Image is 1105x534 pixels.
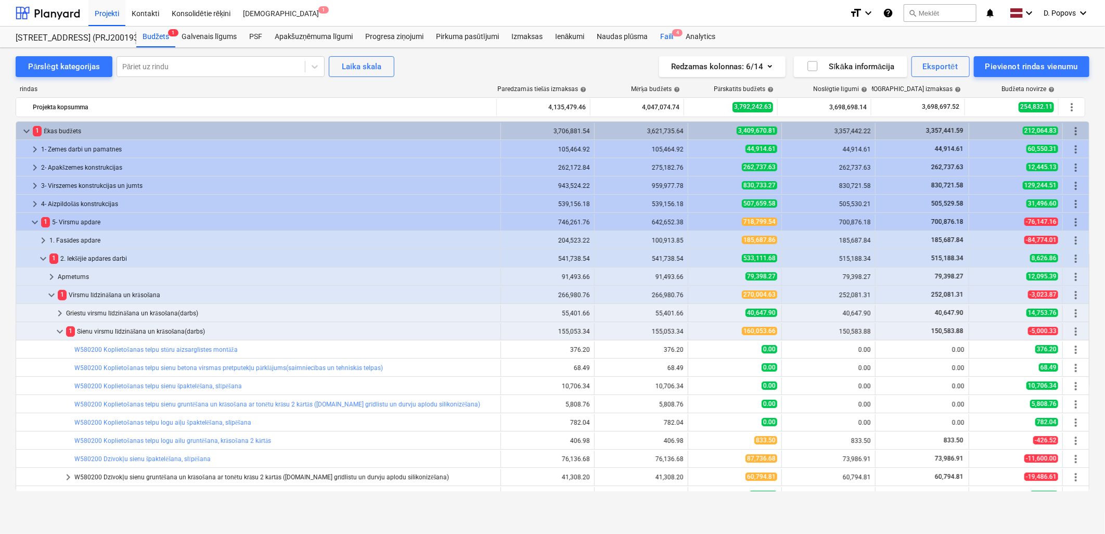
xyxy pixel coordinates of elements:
div: 700,876.18 [786,219,871,226]
a: W580200 Dzīvokļu sienu špaktelēšana, slīpēšana [74,455,211,463]
div: 376.20 [505,346,590,353]
span: 262,737.63 [742,163,777,171]
div: 1- Zemes darbi un pamatnes [41,141,496,158]
div: 73,986.91 [786,455,871,463]
span: keyboard_arrow_down [20,125,33,137]
div: 266,980.76 [505,291,590,299]
i: Zināšanu pamats [883,7,893,19]
div: 943,524.22 [505,182,590,189]
div: PSF [243,27,268,47]
span: 3,476.16 [749,491,777,499]
div: Naudas plūsma [591,27,654,47]
span: 4 [672,29,683,36]
span: 833.50 [754,436,777,444]
div: 55,401.66 [505,310,590,317]
span: 1 [58,290,67,300]
div: 3,357,442.22 [786,128,871,135]
span: 31,496.60 [1026,199,1058,208]
span: D. Popovs [1044,9,1076,17]
div: Apakšuzņēmuma līgumi [268,27,359,47]
iframe: Chat Widget [1053,484,1105,534]
span: Vairāk darbību [1070,344,1082,356]
span: 833.50 [943,437,965,444]
div: 76,136.68 [505,455,590,463]
a: Analytics [679,27,722,47]
i: keyboard_arrow_down [1023,7,1035,19]
span: 44,914.61 [746,145,777,153]
div: 40,647.90 [786,310,871,317]
a: W580200 Koplietošanas telpu stūru aizsarglīstes montāža [74,346,238,353]
div: 3- Virszemes konstrukcijas un jumts [41,177,496,194]
div: 0.00 [786,346,871,353]
div: 155,053.34 [599,328,684,335]
span: 782.04 [1035,418,1058,426]
span: Vairāk darbību [1070,271,1082,283]
div: 0.00 [880,401,965,408]
span: help [672,86,680,93]
div: Mērķa budžets [631,85,680,93]
div: 406.98 [599,437,684,444]
span: keyboard_arrow_right [62,471,74,484]
span: keyboard_arrow_right [29,198,41,210]
button: Eksportēt [911,56,970,77]
span: 0.00 [762,418,777,426]
div: 541,738.54 [505,255,590,262]
span: keyboard_arrow_right [29,143,41,156]
div: 5- Virsmu apdare [41,214,496,231]
span: 160,053.66 [742,327,777,335]
span: -3,023.87 [1028,290,1058,299]
a: W580200 Koplietošanas telpu sienu gruntēšana un krāsošana ar tonētu krāsu 2 kārtās ([DOMAIN_NAME]... [74,401,480,408]
span: 40,647.90 [934,309,965,316]
button: Laika skala [329,56,394,77]
div: 266,980.76 [599,291,684,299]
span: 533,111.68 [742,254,777,262]
a: Galvenais līgums [175,27,243,47]
span: search [908,9,917,17]
span: keyboard_arrow_right [29,161,41,174]
span: Vairāk darbību [1070,325,1082,338]
i: keyboard_arrow_down [1077,7,1089,19]
span: 79,398.27 [934,273,965,280]
div: 0.00 [880,346,965,353]
span: 60,550.31 [1026,145,1058,153]
span: -11,600.00 [1024,454,1058,463]
span: Vairāk darbību [1070,234,1082,247]
span: -84,774.01 [1024,236,1058,244]
div: 0.00 [786,401,871,408]
div: 91,493.66 [599,273,684,281]
div: 0.00 [786,419,871,426]
span: Vairāk darbību [1070,143,1082,156]
span: 0.00 [762,363,777,372]
a: Izmaksas [505,27,549,47]
div: 105,464.92 [505,146,590,153]
span: 270,004.63 [742,290,777,299]
div: 642,652.38 [599,219,684,226]
span: 505,529.58 [930,200,965,207]
span: 73,986.91 [934,455,965,462]
span: 12,445.13 [1026,163,1058,171]
span: 1 [41,217,50,227]
div: Sīkāka informācija [806,60,895,73]
span: 79,398.27 [746,272,777,281]
div: Pārskatīts budžets [714,85,774,93]
div: Noslēgtie līgumi [813,85,867,93]
span: 68.49 [1039,363,1058,372]
span: 12,095.39 [1026,272,1058,281]
span: Vairāk darbību [1070,125,1082,137]
div: Budžeta novirze [1002,85,1055,93]
span: keyboard_arrow_down [29,216,41,228]
a: Budžets1 [136,27,175,47]
span: 3,792,242.63 [733,102,773,112]
span: 129,244.51 [1023,181,1058,189]
span: keyboard_arrow_right [54,307,66,320]
div: 155,053.34 [505,328,590,335]
div: 105,464.92 [599,146,684,153]
span: 5,808.76 [1030,400,1058,408]
span: Vairāk darbību [1070,161,1082,174]
div: Virsmu līdzināšana un krāsošana [58,287,496,303]
a: W580200 Koplietošanas telpu logu ailu gruntēšana, krāsošana 2 kārtās [74,437,271,444]
div: Budžets [136,27,175,47]
span: help [765,86,774,93]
